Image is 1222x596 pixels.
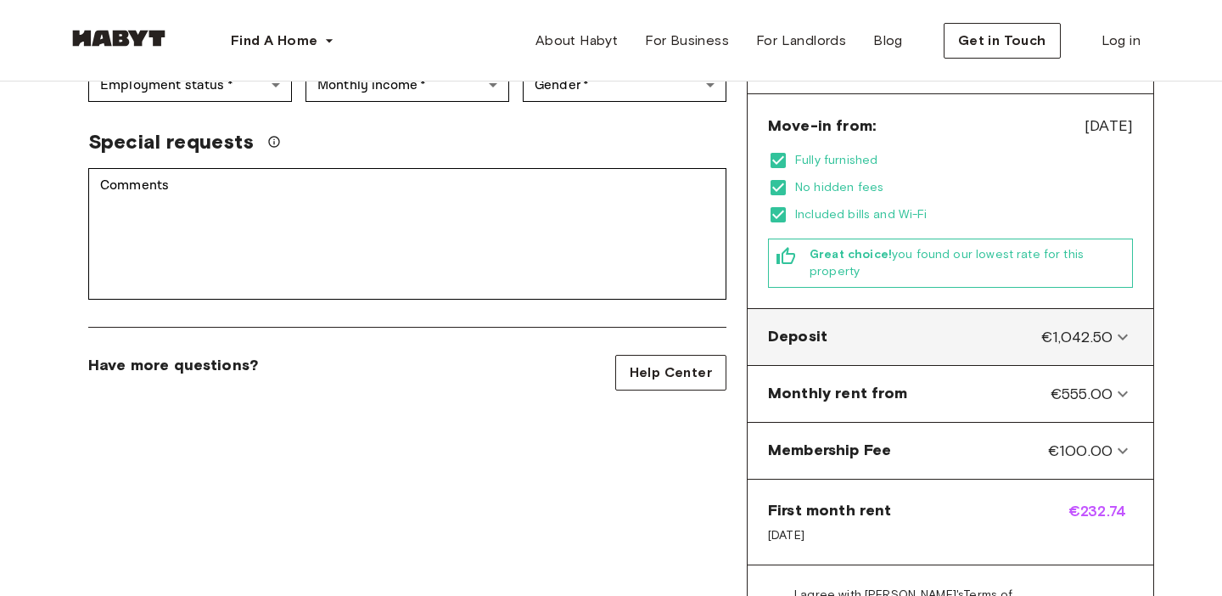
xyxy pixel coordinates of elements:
[958,31,1046,51] span: Get in Touch
[1051,383,1113,405] span: €555.00
[795,179,1133,196] span: No hidden fees
[860,24,916,58] a: Blog
[768,383,908,405] span: Monthly rent from
[1088,24,1154,58] a: Log in
[754,430,1146,472] div: Membership Fee€100.00
[1041,326,1113,348] span: €1,042.50
[645,31,729,51] span: For Business
[1048,440,1113,462] span: €100.00
[88,355,258,375] span: Have more questions?
[743,24,860,58] a: For Landlords
[768,527,891,544] span: [DATE]
[631,24,743,58] a: For Business
[615,355,726,391] a: Help Center
[267,135,281,149] svg: We'll do our best to accommodate your request, but please note we can't guarantee it will be poss...
[88,168,726,300] div: Comments
[630,363,712,383] span: Help Center
[231,31,317,51] span: Find A Home
[795,206,1133,223] span: Included bills and Wi-Fi
[68,30,170,47] img: Habyt
[522,24,631,58] a: About Habyt
[810,246,1125,280] span: you found our lowest rate for this property
[754,373,1146,415] div: Monthly rent from€555.00
[756,31,846,51] span: For Landlords
[1101,31,1141,51] span: Log in
[535,31,618,51] span: About Habyt
[768,500,891,520] span: First month rent
[768,440,891,462] span: Membership Fee
[1085,115,1133,137] span: [DATE]
[768,115,876,136] span: Move-in from:
[944,23,1061,59] button: Get in Touch
[754,316,1146,358] div: Deposit€1,042.50
[810,247,892,261] b: Great choice!
[795,152,1133,169] span: Fully furnished
[1068,500,1133,544] span: €232.74
[88,129,254,155] span: Special requests
[768,326,827,348] span: Deposit
[217,24,348,58] button: Find A Home
[873,31,903,51] span: Blog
